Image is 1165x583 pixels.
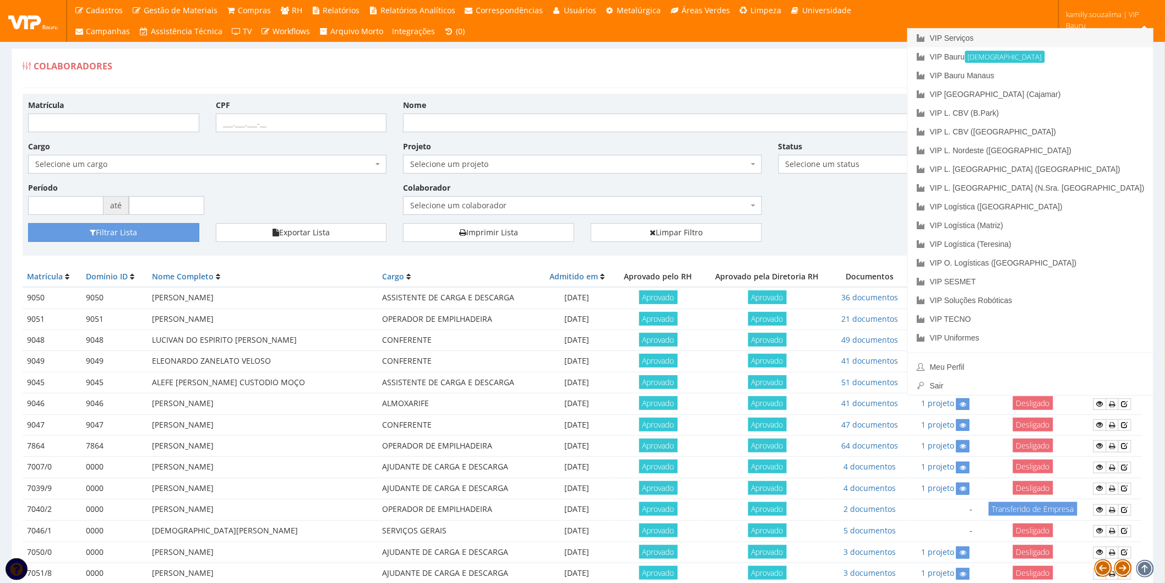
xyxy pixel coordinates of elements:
span: Selecione um projeto [410,159,748,170]
td: SERVIÇOS GERAIS [378,520,540,542]
input: ___.___.___-__ [216,114,387,132]
td: 9051 [81,309,148,330]
span: Aprovado [639,354,678,368]
span: Aprovado [748,439,787,452]
a: VIP [GEOGRAPHIC_DATA] (Cajamar) [908,85,1153,104]
a: VIP L. Nordeste ([GEOGRAPHIC_DATA]) [908,141,1153,160]
span: Aprovado [639,460,678,473]
a: 5 documentos [843,525,896,536]
a: 1 projeto [921,419,954,430]
span: TV [243,26,252,36]
span: Aprovado [639,481,678,495]
span: Desligado [1013,418,1053,431]
span: Aprovado [639,502,678,516]
td: 9046 [81,393,148,414]
a: VIP O. Logísticas ([GEOGRAPHIC_DATA]) [908,253,1153,272]
td: [DATE] [540,372,614,393]
td: [DATE] [540,309,614,330]
td: CONFERENTE [378,414,540,435]
a: Meu Perfil [908,358,1153,376]
span: Aprovado [748,481,787,495]
span: Integrações [393,26,435,36]
a: Integrações [388,21,440,42]
td: [DEMOGRAPHIC_DATA][PERSON_NAME] [148,520,378,542]
td: AJUDANTE DE CARGA E DESCARGA [378,542,540,563]
span: Aprovado [639,566,678,580]
th: Documentos [832,267,907,287]
a: VIP Serviços [908,29,1153,47]
a: 1 projeto [921,440,954,451]
span: Aprovado [639,396,678,410]
td: [PERSON_NAME] [148,457,378,478]
td: OPERADOR DE EMPILHADEIRA [378,499,540,521]
td: 9046 [23,393,81,414]
a: 36 documentos [841,292,898,303]
td: [PERSON_NAME] [148,435,378,456]
td: [PERSON_NAME] [148,287,378,309]
td: [PERSON_NAME] [148,393,378,414]
a: 1 projeto [921,547,954,557]
a: Cargo [382,271,404,282]
span: Aprovado [639,333,678,347]
a: Sair [908,376,1153,395]
a: 1 projeto [921,568,954,578]
span: Desligado [1013,396,1053,410]
span: Aprovado [639,375,678,389]
span: Usuários [564,5,596,15]
span: Aprovado [748,396,787,410]
a: Matrícula [27,271,63,282]
button: Filtrar Lista [28,223,199,242]
a: (0) [440,21,470,42]
td: 9051 [23,309,81,330]
td: - [908,520,977,542]
span: Metalúrgica [617,5,661,15]
span: Campanhas [86,26,130,36]
a: Domínio ID [86,271,128,282]
label: Nome [403,100,426,111]
span: Aprovado [748,502,787,516]
td: 9047 [81,414,148,435]
td: 7864 [23,435,81,456]
a: 64 documentos [841,440,898,451]
td: 9049 [81,351,148,372]
a: Nome Completo [152,271,214,282]
a: VIP Uniformes [908,328,1153,347]
span: Desligado [1013,439,1053,452]
a: VIP SESMET [908,272,1153,291]
a: 41 documentos [841,355,898,366]
th: Aprovado pela Diretoria RH [703,267,832,287]
span: Desligado [1013,545,1053,559]
span: Selecione um status [779,155,950,174]
td: [DATE] [540,478,614,499]
td: OPERADOR DE EMPILHADEIRA [378,309,540,330]
span: Universidade [802,5,851,15]
a: VIP Bauru[DEMOGRAPHIC_DATA] [908,47,1153,66]
td: 9048 [23,330,81,351]
td: ASSISTENTE DE CARGA E DESCARGA [378,287,540,309]
span: Compras [238,5,271,15]
a: 49 documentos [841,334,898,345]
span: Aprovado [639,312,678,326]
label: CPF [216,100,230,111]
td: ASSISTENTE DE CARGA E DESCARGA [378,372,540,393]
td: 9050 [81,287,148,309]
a: Assistência Técnica [135,21,227,42]
td: [DATE] [540,520,614,542]
td: 9049 [23,351,81,372]
span: Desligado [1013,460,1053,473]
td: 0000 [81,499,148,521]
span: Aprovado [639,290,678,304]
span: Aprovado [639,545,678,559]
a: VIP Logística ([GEOGRAPHIC_DATA]) [908,197,1153,216]
span: Aprovado [748,375,787,389]
span: Aprovado [748,290,787,304]
td: 9047 [23,414,81,435]
td: [DATE] [540,499,614,521]
a: VIP L. [GEOGRAPHIC_DATA] (N.Sra. [GEOGRAPHIC_DATA]) [908,179,1153,197]
label: Colaborador [403,182,450,193]
td: [DATE] [540,330,614,351]
a: VIP Logística (Teresina) [908,235,1153,253]
td: 7039/9 [23,478,81,499]
td: CONFERENTE [378,351,540,372]
td: [PERSON_NAME] [148,499,378,521]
